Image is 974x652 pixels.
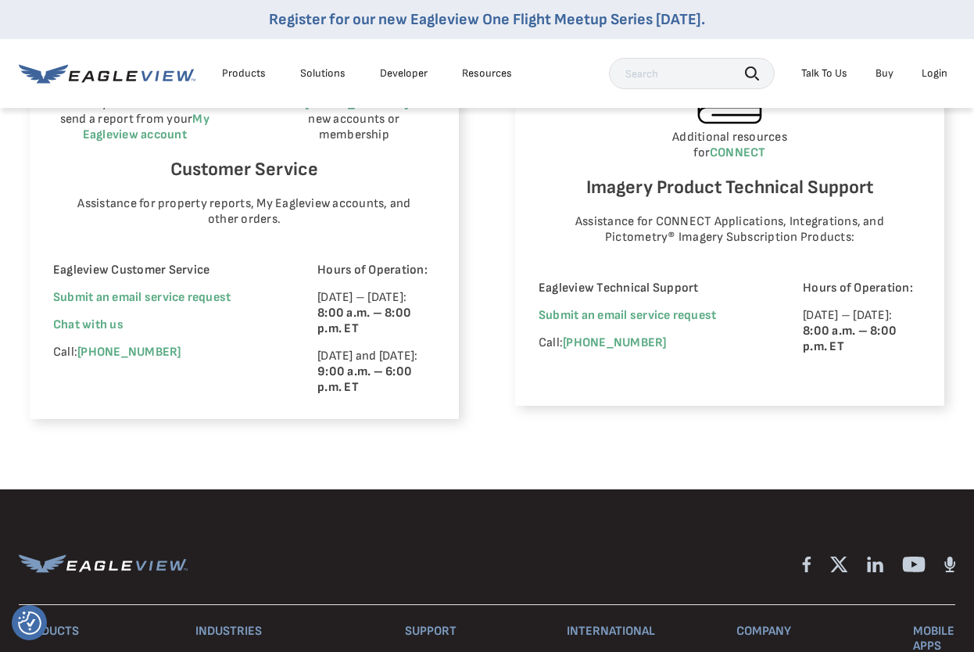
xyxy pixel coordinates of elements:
a: Submit an email service request [539,308,716,323]
h3: Support [405,624,548,639]
p: [DATE] and [DATE]: [317,349,435,396]
span: Chat with us [53,317,124,332]
img: Revisit consent button [18,611,41,635]
p: Call for new accounts or membership [273,96,436,143]
a: My Eagleview account [83,112,209,142]
a: CONNECT [710,145,766,160]
p: Eagleview Technical Support [539,281,760,296]
a: Developer [380,66,428,81]
h3: International [567,624,718,639]
p: Hours of Operation: [317,263,435,278]
strong: 9:00 a.m. – 6:00 p.m. ET [317,364,412,395]
button: Consent Preferences [18,611,41,635]
p: Identify an address or re-send a report from your [53,96,217,143]
p: Assistance for CONNECT Applications, Integrations, and Pictometry® Imagery Subscription Products: [554,214,906,245]
div: Talk To Us [801,66,847,81]
div: Solutions [300,66,346,81]
p: [DATE] – [DATE]: [803,308,921,355]
a: [PHONE_NUMBER] [77,345,181,360]
strong: 8:00 a.m. – 8:00 p.m. ET [803,324,897,354]
iframe: Chat Window [902,584,951,632]
h3: Products [19,624,177,639]
p: Assistance for property reports, My Eagleview accounts, and other orders. [69,196,421,227]
h6: Customer Service [53,155,435,184]
a: Register for our new Eagleview One Flight Meetup Series [DATE]. [269,10,705,29]
p: [DATE] – [DATE]: [317,290,435,337]
div: Products [222,66,266,81]
a: Submit an email service request [53,290,231,305]
a: [PHONE_NUMBER] [305,96,408,111]
div: Login [922,66,947,81]
p: Eagleview Customer Service [53,263,274,278]
input: Search [609,58,775,89]
h3: Company [736,624,894,639]
strong: 8:00 a.m. – 8:00 p.m. ET [317,306,411,336]
h3: Industries [195,624,386,639]
div: Resources [462,66,512,81]
p: Additional resources for [539,130,921,161]
p: Call: [53,345,274,360]
a: Buy [876,66,893,81]
p: Hours of Operation: [803,281,921,296]
h6: Imagery Product Technical Support [539,173,921,202]
a: [PHONE_NUMBER] [563,335,666,350]
p: Call: [539,335,760,351]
